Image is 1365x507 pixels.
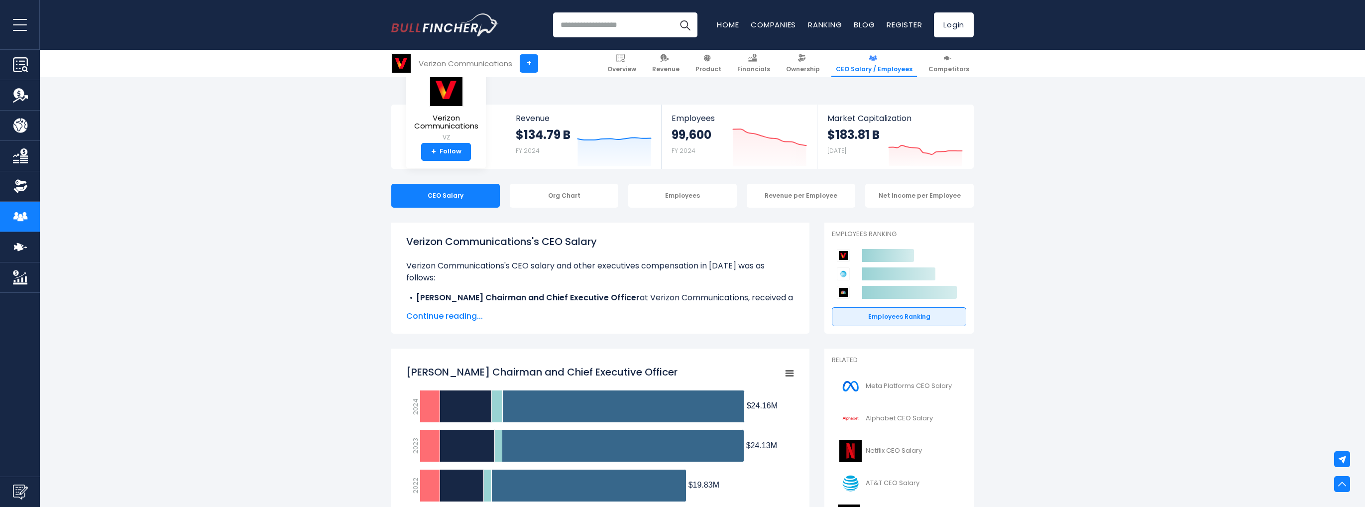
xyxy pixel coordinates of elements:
[406,310,795,322] span: Continue reading...
[866,447,922,455] span: Netflix CEO Salary
[854,19,875,30] a: Blog
[431,147,436,156] strong: +
[516,127,570,142] strong: $134.79 B
[887,19,922,30] a: Register
[648,50,684,77] a: Revenue
[832,356,966,365] p: Related
[832,437,966,465] a: Netflix CEO Salary
[628,184,737,208] div: Employees
[866,414,933,423] span: Alphabet CEO Salary
[411,398,420,415] text: 2024
[13,179,28,194] img: Ownership
[672,146,695,155] small: FY 2024
[827,146,846,155] small: [DATE]
[928,65,969,73] span: Competitors
[747,184,855,208] div: Revenue per Employee
[838,407,863,430] img: GOOGL logo
[391,13,498,36] a: Go to homepage
[672,127,711,142] strong: 99,600
[837,286,850,299] img: Comcast Corporation competitors logo
[672,114,806,123] span: Employees
[421,143,471,161] a: +Follow
[429,73,464,107] img: VZ logo
[831,50,917,77] a: CEO Salary / Employees
[506,105,662,169] a: Revenue $134.79 B FY 2024
[406,365,678,379] tspan: [PERSON_NAME] Chairman and Chief Executive Officer
[695,65,721,73] span: Product
[924,50,974,77] a: Competitors
[406,260,795,284] p: Verizon Communications's CEO salary and other executives compensation in [DATE] was as follows:
[510,184,618,208] div: Org Chart
[607,65,636,73] span: Overview
[747,401,778,410] tspan: $24.16M
[934,12,974,37] a: Login
[516,114,652,123] span: Revenue
[751,19,796,30] a: Companies
[746,441,777,450] tspan: $24.13M
[520,54,538,73] a: +
[691,50,726,77] a: Product
[419,58,512,69] div: Verizon Communications
[827,114,963,123] span: Market Capitalization
[391,13,499,36] img: Bullfincher logo
[865,184,974,208] div: Net Income per Employee
[837,249,850,262] img: Verizon Communications competitors logo
[786,65,820,73] span: Ownership
[737,65,770,73] span: Financials
[416,292,640,303] b: [PERSON_NAME] Chairman and Chief Executive Officer
[832,405,966,432] a: Alphabet CEO Salary
[836,65,912,73] span: CEO Salary / Employees
[392,54,411,73] img: VZ logo
[414,133,478,142] small: VZ
[838,375,863,397] img: META logo
[782,50,824,77] a: Ownership
[832,307,966,326] a: Employees Ranking
[652,65,680,73] span: Revenue
[406,234,795,249] h1: Verizon Communications's CEO Salary
[832,470,966,497] a: AT&T CEO Salary
[866,479,919,488] span: AT&T CEO Salary
[827,127,880,142] strong: $183.81 B
[817,105,973,169] a: Market Capitalization $183.81 B [DATE]
[391,184,500,208] div: CEO Salary
[837,267,850,280] img: AT&T competitors logo
[832,230,966,239] p: Employees Ranking
[603,50,641,77] a: Overview
[688,481,719,489] tspan: $19.83M
[832,373,966,400] a: Meta Platforms CEO Salary
[516,146,540,155] small: FY 2024
[406,292,795,316] li: at Verizon Communications, received a total compensation of $24.16 M in [DATE].
[414,114,478,130] span: Verizon Communications
[838,440,863,462] img: NFLX logo
[411,478,420,494] text: 2022
[808,19,842,30] a: Ranking
[733,50,775,77] a: Financials
[411,438,420,454] text: 2023
[414,73,479,143] a: Verizon Communications VZ
[662,105,816,169] a: Employees 99,600 FY 2024
[717,19,739,30] a: Home
[838,472,863,495] img: T logo
[673,12,697,37] button: Search
[866,382,952,390] span: Meta Platforms CEO Salary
